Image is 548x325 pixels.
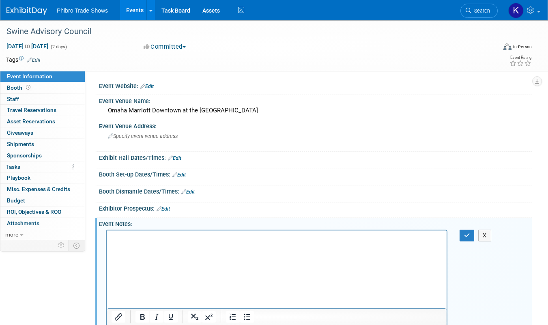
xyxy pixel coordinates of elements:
div: Event Venue Name: [99,95,532,105]
div: Event Notes: [99,218,532,228]
div: Booth Set-up Dates/Times: [99,168,532,179]
button: Bold [135,311,149,323]
a: Staff [0,94,85,105]
a: Giveaways [0,127,85,138]
span: Budget [7,197,25,204]
button: Numbered list [226,311,240,323]
div: Swine Advisory Council [4,24,487,39]
td: Personalize Event Tab Strip [54,240,69,251]
div: Event Format [454,42,532,54]
a: Edit [181,189,195,195]
a: Tasks [0,161,85,172]
div: Exhibit Hall Dates/Times: [99,152,532,162]
a: more [0,229,85,240]
a: Edit [140,84,154,89]
a: Edit [27,57,41,63]
img: ExhibitDay [6,7,47,15]
span: Shipments [7,141,34,147]
div: Booth Dismantle Dates/Times: [99,185,532,196]
button: Bullet list [240,311,254,323]
span: [DATE] [DATE] [6,43,49,50]
a: Edit [172,172,186,178]
button: Committed [141,43,189,51]
span: Staff [7,96,19,102]
a: Travel Reservations [0,105,85,116]
div: Event Venue Address: [99,120,532,130]
a: ROI, Objectives & ROO [0,207,85,217]
span: more [5,231,18,238]
div: In-Person [513,44,532,50]
div: Event Rating [509,56,531,60]
a: Misc. Expenses & Credits [0,184,85,195]
span: ROI, Objectives & ROO [7,209,61,215]
span: Asset Reservations [7,118,55,125]
span: Giveaways [7,129,33,136]
a: Sponsorships [0,150,85,161]
a: Edit [157,206,170,212]
div: Exhibitor Prospectus: [99,202,532,213]
a: Budget [0,195,85,206]
button: Insert/edit link [112,311,125,323]
span: Booth [7,84,32,91]
span: Event Information [7,73,52,80]
span: Specify event venue address [108,133,178,139]
a: Playbook [0,172,85,183]
button: Underline [164,311,178,323]
button: X [478,230,491,241]
span: Search [471,8,490,14]
span: Attachments [7,220,39,226]
span: (2 days) [50,44,67,50]
span: Tasks [6,164,20,170]
span: Playbook [7,174,30,181]
td: Toggle Event Tabs [69,240,85,251]
a: Search [460,4,498,18]
div: Event Website: [99,80,532,90]
span: Booth not reserved yet [24,84,32,90]
button: Italic [150,311,163,323]
div: Omaha Marriott Downtown at the [GEOGRAPHIC_DATA] [105,104,526,117]
a: Attachments [0,218,85,229]
a: Booth [0,82,85,93]
a: Event Information [0,71,85,82]
a: Asset Reservations [0,116,85,127]
button: Superscript [202,311,216,323]
span: Phibro Trade Shows [57,7,108,14]
span: to [24,43,31,50]
img: Format-Inperson.png [503,43,511,50]
a: Shipments [0,139,85,150]
img: Karol Ehmen [508,3,524,18]
span: Misc. Expenses & Credits [7,186,70,192]
button: Subscript [188,311,202,323]
span: Travel Reservations [7,107,56,113]
td: Tags [6,56,41,64]
span: Sponsorships [7,152,42,159]
a: Edit [168,155,181,161]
